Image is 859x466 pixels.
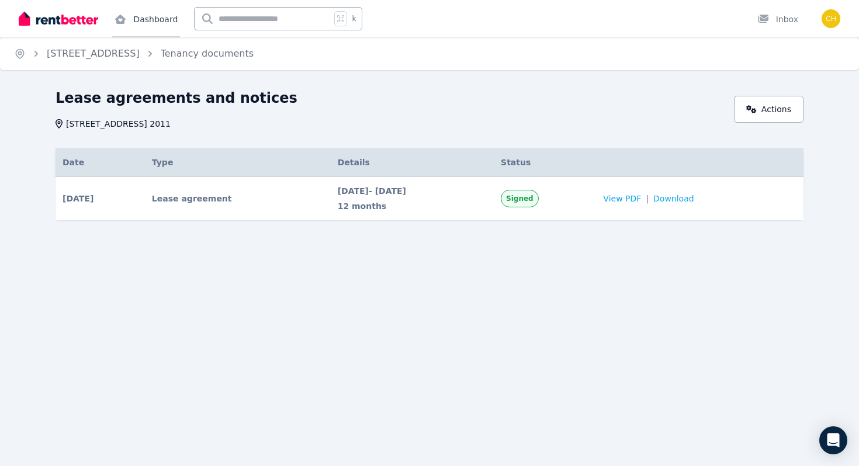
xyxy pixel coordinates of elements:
[646,193,649,204] span: |
[338,200,487,212] span: 12 months
[338,185,487,197] span: [DATE] - [DATE]
[63,193,93,204] span: [DATE]
[47,48,140,59] a: [STREET_ADDRESS]
[19,10,98,27] img: RentBetter
[161,48,254,59] a: Tenancy documents
[145,148,331,177] th: Type
[819,426,847,454] div: Open Intercom Messenger
[734,96,803,123] a: Actions
[352,14,356,23] span: k
[494,148,596,177] th: Status
[506,194,534,203] span: Signed
[331,148,494,177] th: Details
[603,193,641,204] span: View PDF
[757,13,798,25] div: Inbox
[145,177,331,221] td: Lease agreement
[56,89,297,107] h1: Lease agreements and notices
[653,193,694,204] span: Download
[822,9,840,28] img: Charlotte Flower
[56,148,145,177] th: Date
[66,118,171,130] span: [STREET_ADDRESS] 2011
